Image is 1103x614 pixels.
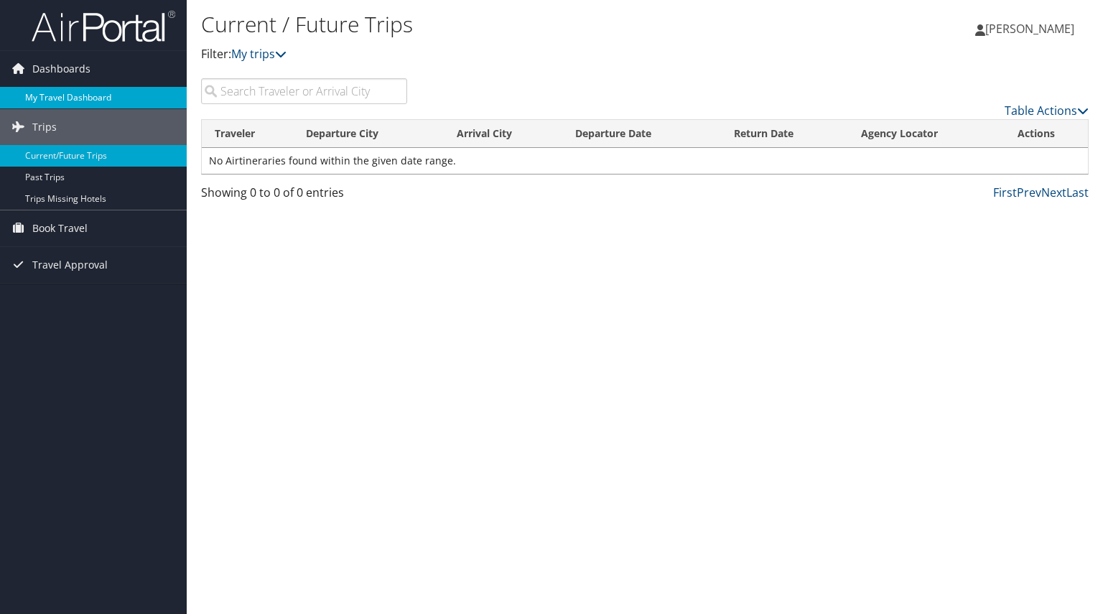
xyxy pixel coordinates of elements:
[202,148,1088,174] td: No Airtineraries found within the given date range.
[1017,185,1041,200] a: Prev
[202,120,293,148] th: Traveler: activate to sort column ascending
[32,210,88,246] span: Book Travel
[1041,185,1066,200] a: Next
[1066,185,1089,200] a: Last
[562,120,721,148] th: Departure Date: activate to sort column descending
[721,120,848,148] th: Return Date: activate to sort column ascending
[1005,103,1089,118] a: Table Actions
[1005,120,1088,148] th: Actions
[201,9,793,39] h1: Current / Future Trips
[231,46,287,62] a: My trips
[201,184,407,208] div: Showing 0 to 0 of 0 entries
[32,109,57,145] span: Trips
[848,120,1004,148] th: Agency Locator: activate to sort column ascending
[201,45,793,64] p: Filter:
[975,7,1089,50] a: [PERSON_NAME]
[985,21,1074,37] span: [PERSON_NAME]
[32,9,175,43] img: airportal-logo.png
[201,78,407,104] input: Search Traveler or Arrival City
[993,185,1017,200] a: First
[293,120,444,148] th: Departure City: activate to sort column ascending
[32,247,108,283] span: Travel Approval
[32,51,90,87] span: Dashboards
[444,120,562,148] th: Arrival City: activate to sort column ascending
